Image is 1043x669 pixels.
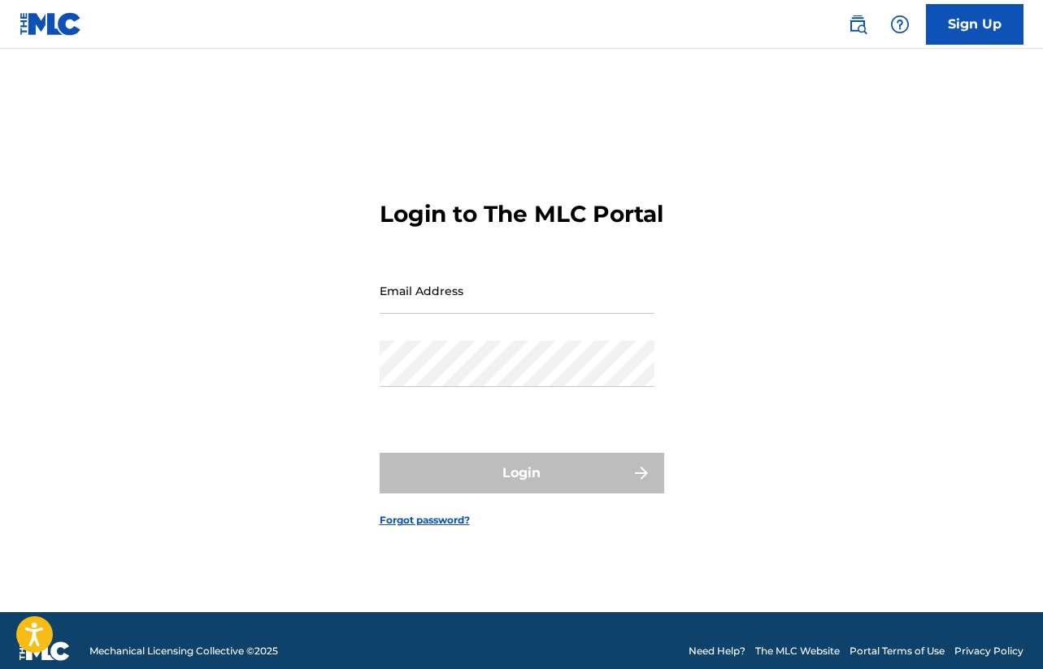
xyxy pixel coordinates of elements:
[850,644,945,658] a: Portal Terms of Use
[954,644,1023,658] a: Privacy Policy
[689,644,745,658] a: Need Help?
[848,15,867,34] img: search
[884,8,916,41] div: Help
[890,15,910,34] img: help
[20,12,82,36] img: MLC Logo
[755,644,840,658] a: The MLC Website
[380,200,663,228] h3: Login to The MLC Portal
[962,591,1043,669] iframe: Chat Widget
[380,513,470,528] a: Forgot password?
[20,641,70,661] img: logo
[926,4,1023,45] a: Sign Up
[841,8,874,41] a: Public Search
[89,644,278,658] span: Mechanical Licensing Collective © 2025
